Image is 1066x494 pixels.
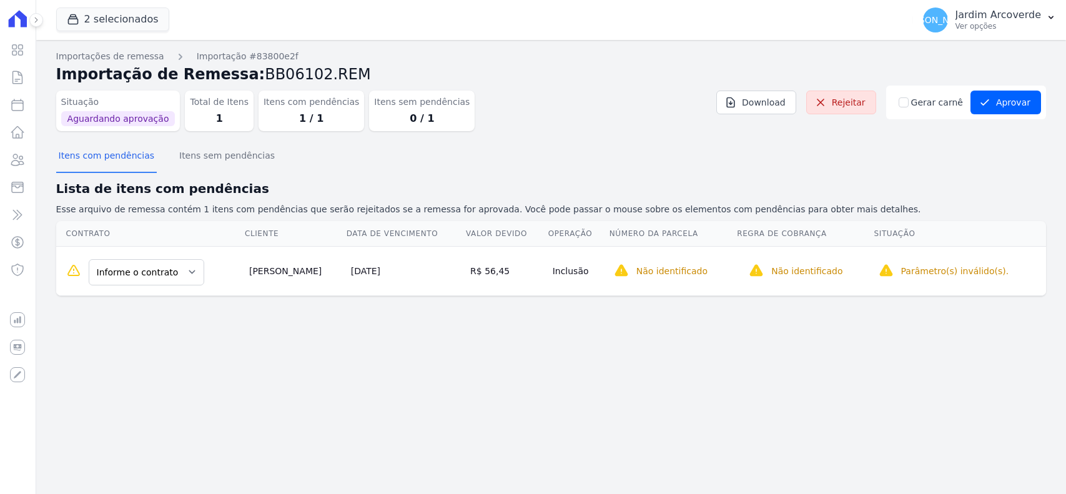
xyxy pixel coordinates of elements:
dd: 1 / 1 [264,111,359,126]
a: Rejeitar [806,91,876,114]
a: Importação #83800e2f [197,50,299,63]
dt: Itens com pendências [264,96,359,109]
td: R$ 56,45 [465,246,548,295]
button: Itens com pendências [56,141,157,173]
th: Cliente [244,221,346,247]
button: Aprovar [970,91,1041,114]
th: Data de Vencimento [346,221,465,247]
a: Importações de remessa [56,50,164,63]
h2: Importação de Remessa: [56,63,1046,86]
dd: 0 / 1 [374,111,470,126]
td: [DATE] [346,246,465,295]
span: [PERSON_NAME] [899,16,971,24]
td: Inclusão [548,246,609,295]
p: Jardim Arcoverde [955,9,1041,21]
button: 2 selecionados [56,7,169,31]
th: Operação [548,221,609,247]
nav: Breadcrumb [56,50,1046,63]
dd: 1 [190,111,249,126]
h2: Lista de itens com pendências [56,179,1046,198]
span: Aguardando aprovação [61,111,175,126]
dt: Situação [61,96,175,109]
th: Número da Parcela [609,221,737,247]
th: Regra de Cobrança [736,221,873,247]
p: Ver opções [955,21,1041,31]
span: BB06102.REM [265,66,370,83]
p: Não identificado [771,265,842,277]
button: [PERSON_NAME] Jardim Arcoverde Ver opções [913,2,1066,37]
th: Valor devido [465,221,548,247]
dt: Total de Itens [190,96,249,109]
th: Contrato [56,221,244,247]
label: Gerar carnê [911,96,963,109]
a: Download [716,91,796,114]
p: Parâmetro(s) inválido(s). [901,265,1009,277]
td: [PERSON_NAME] [244,246,346,295]
dt: Itens sem pendências [374,96,470,109]
button: Itens sem pendências [177,141,277,173]
p: Não identificado [636,265,708,277]
th: Situação [874,221,1046,247]
p: Esse arquivo de remessa contém 1 itens com pendências que serão rejeitados se a remessa for aprov... [56,203,1046,216]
